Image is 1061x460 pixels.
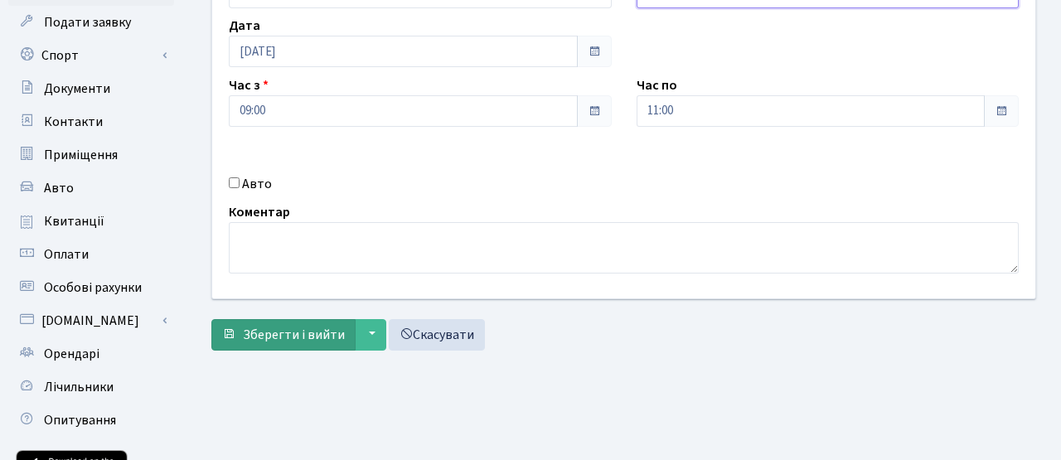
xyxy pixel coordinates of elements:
[229,202,290,222] label: Коментар
[389,319,485,351] a: Скасувати
[8,337,174,370] a: Орендарі
[44,179,74,197] span: Авто
[44,113,103,131] span: Контакти
[44,13,131,31] span: Подати заявку
[8,138,174,172] a: Приміщення
[8,370,174,404] a: Лічильники
[8,205,174,238] a: Квитанції
[44,378,114,396] span: Лічильники
[44,278,142,297] span: Особові рахунки
[44,80,110,98] span: Документи
[8,39,174,72] a: Спорт
[229,75,269,95] label: Час з
[44,245,89,264] span: Оплати
[44,146,118,164] span: Приміщення
[211,319,356,351] button: Зберегти і вийти
[8,72,174,105] a: Документи
[8,304,174,337] a: [DOMAIN_NAME]
[8,172,174,205] a: Авто
[8,105,174,138] a: Контакти
[8,6,174,39] a: Подати заявку
[637,75,677,95] label: Час по
[44,345,99,363] span: Орендарі
[243,326,345,344] span: Зберегти і вийти
[44,212,104,230] span: Квитанції
[229,16,260,36] label: Дата
[8,238,174,271] a: Оплати
[8,404,174,437] a: Опитування
[44,411,116,429] span: Опитування
[8,271,174,304] a: Особові рахунки
[242,174,272,194] label: Авто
